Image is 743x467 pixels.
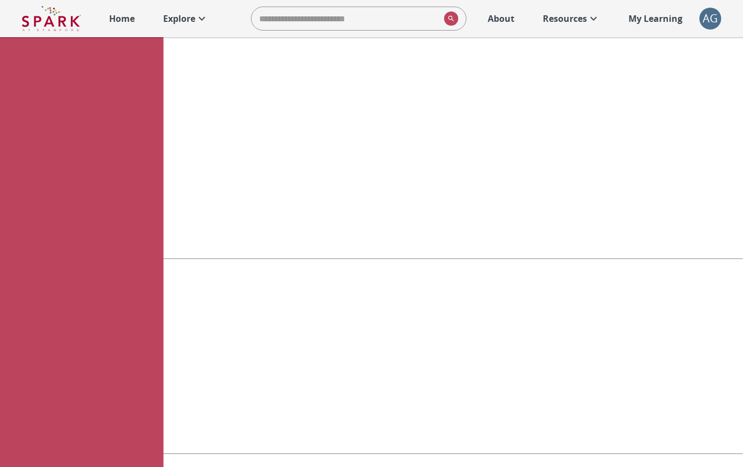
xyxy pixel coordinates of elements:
p: My Learning [628,12,682,25]
p: Explore [163,12,195,25]
a: Resources [537,7,606,31]
a: My Learning [623,7,688,31]
div: AG [699,8,721,29]
p: About [488,12,514,25]
button: account of current user [699,8,721,29]
a: About [482,7,520,31]
p: Resources [543,12,587,25]
button: search [440,7,458,30]
a: Explore [158,7,214,31]
img: Logo of SPARK at Stanford [22,5,81,32]
p: Home [109,12,135,25]
a: Home [104,7,140,31]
